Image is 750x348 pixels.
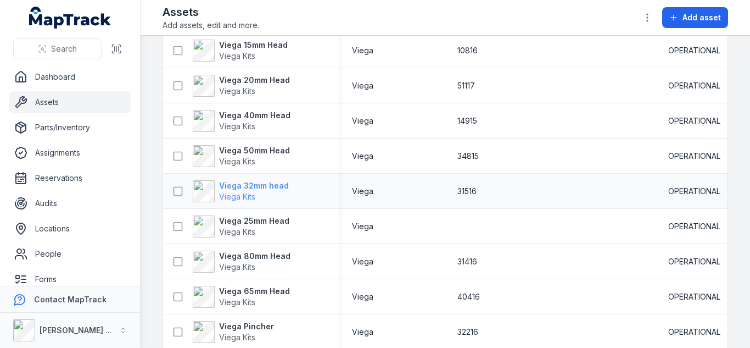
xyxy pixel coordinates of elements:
span: Search [51,43,77,54]
strong: Viega 25mm Head [219,216,289,227]
h2: Assets [163,4,259,20]
a: Locations [9,218,131,240]
span: Add assets, edit and more. [163,20,259,31]
span: OPERATIONAL [668,256,720,267]
span: Viega Kits [219,333,255,342]
strong: Viega 80mm Head [219,251,290,262]
span: Viega [352,291,373,302]
a: Viega 20mm HeadViega Kits [193,75,290,97]
span: OPERATIONAL [668,80,720,91]
a: Viega 80mm HeadViega Kits [193,251,290,273]
strong: Viega 50mm Head [219,145,290,156]
a: Viega 25mm HeadViega Kits [193,216,289,237]
span: OPERATIONAL [668,151,720,162]
strong: Contact MapTrack [34,295,107,304]
span: 31416 [457,256,477,267]
a: Dashboard [9,66,131,88]
a: Viega 40mm HeadViega Kits [193,110,290,132]
span: Viega [352,186,373,197]
span: Viega [352,327,373,338]
strong: Viega 20mm Head [219,75,290,86]
a: Viega PincherViega Kits [193,321,274,343]
strong: Viega 40mm Head [219,110,290,121]
span: 14915 [457,115,477,126]
span: Viega [352,80,373,91]
span: OPERATIONAL [668,327,720,338]
span: Viega Kits [219,51,255,60]
strong: Viega 32mm head [219,180,289,191]
span: Viega Kits [219,297,255,307]
span: Viega Kits [219,121,255,131]
a: MapTrack [29,7,111,29]
strong: Viega Pincher [219,321,274,332]
button: Add asset [662,7,728,28]
span: Viega Kits [219,157,255,166]
span: Viega [352,115,373,126]
a: Viega 50mm HeadViega Kits [193,145,290,167]
a: Forms [9,268,131,290]
span: Viega Kits [219,86,255,96]
span: Viega Kits [219,227,255,236]
a: Viega 32mm headViega Kits [193,180,289,202]
strong: Viega 15mm Head [219,40,288,51]
span: 32216 [457,327,478,338]
a: Audits [9,192,131,214]
span: Viega Kits [219,192,255,201]
span: Viega Kits [219,262,255,272]
a: Parts/Inventory [9,117,131,139]
strong: [PERSON_NAME] Air [40,325,116,335]
span: Add asset [682,12,721,23]
a: Assets [9,91,131,113]
span: OPERATIONAL [668,291,720,302]
span: OPERATIONAL [668,221,720,232]
span: Viega [352,45,373,56]
span: OPERATIONAL [668,115,720,126]
a: Assignments [9,142,131,164]
a: Reservations [9,167,131,189]
span: 10816 [457,45,478,56]
span: 51117 [457,80,475,91]
span: Viega [352,151,373,162]
strong: Viega 65mm Head [219,286,290,297]
span: 31516 [457,186,477,197]
span: 34815 [457,151,479,162]
span: OPERATIONAL [668,186,720,197]
a: People [9,243,131,265]
span: OPERATIONAL [668,45,720,56]
a: Viega 65mm HeadViega Kits [193,286,290,308]
span: 40416 [457,291,480,302]
button: Search [13,38,102,59]
span: Viega [352,221,373,232]
span: Viega [352,256,373,267]
a: Viega 15mm HeadViega Kits [193,40,288,62]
